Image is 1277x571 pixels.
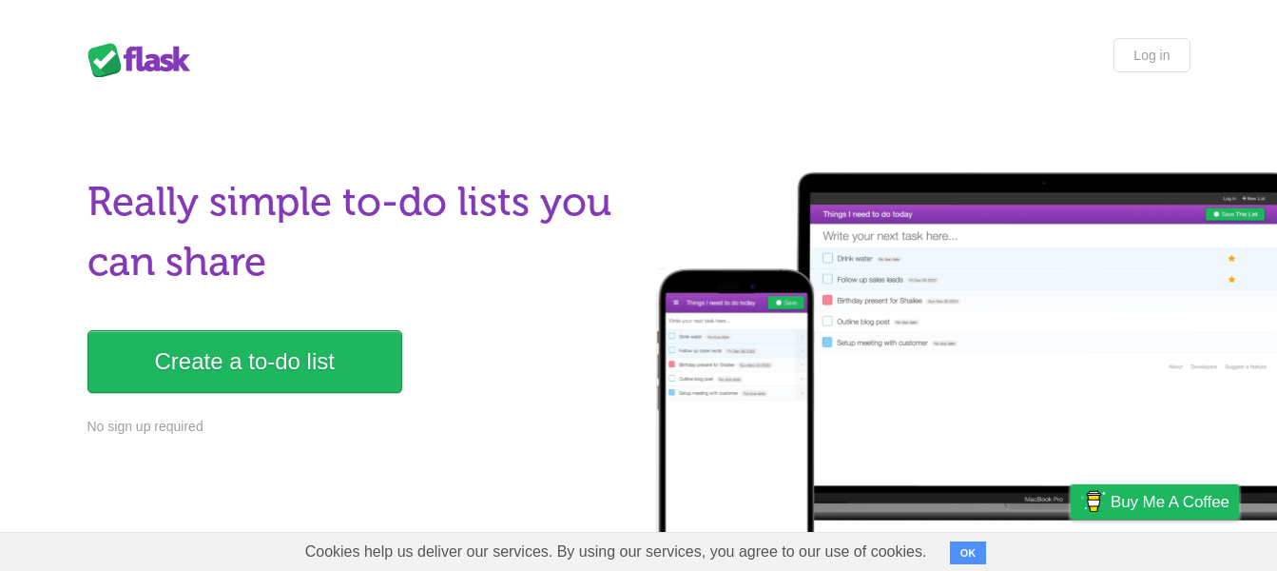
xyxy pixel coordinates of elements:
[1080,485,1106,518] img: Buy me a coffee
[286,533,946,571] span: Cookies help us deliver our services. By using our services, you agree to our use of cookies.
[1113,38,1190,72] a: Log in
[1071,484,1239,520] a: Buy me a coffee
[87,172,628,292] h1: Really simple to-do lists you can share
[950,541,987,564] button: OK
[87,43,202,77] div: Flask Lists
[87,417,628,437] p: No sign up required
[1111,485,1229,519] span: Buy me a coffee
[87,330,402,393] a: Create a to-do list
